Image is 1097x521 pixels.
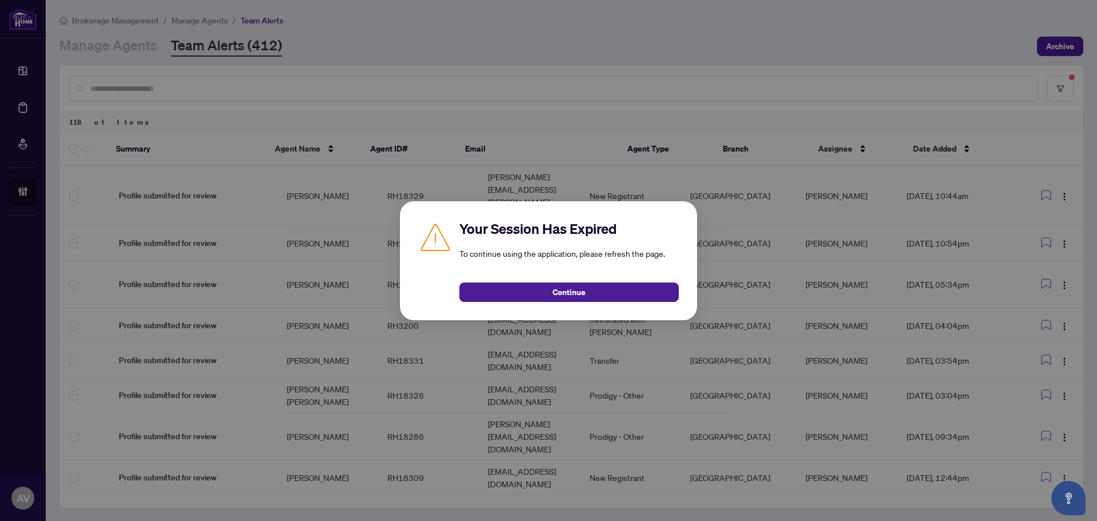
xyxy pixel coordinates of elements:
div: To continue using the application, please refresh the page. [459,220,679,302]
img: Caution icon [418,220,453,254]
button: Open asap [1051,481,1086,515]
h2: Your Session Has Expired [459,220,679,238]
button: Continue [459,283,679,302]
span: Continue [552,283,586,301]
